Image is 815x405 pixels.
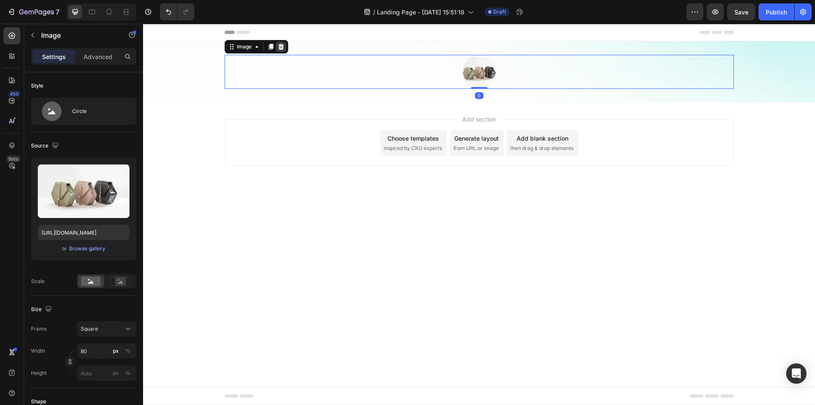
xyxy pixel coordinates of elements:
img: image_demo.jpg [319,31,353,65]
span: Landing Page - [DATE] 15:51:18 [377,8,464,17]
div: Scale [31,278,45,285]
div: px [113,369,119,377]
div: % [125,347,130,355]
p: 7 [56,7,59,17]
p: Advanced [84,52,112,61]
div: Size [31,304,53,315]
div: Beta [6,156,20,162]
button: px [123,346,133,356]
label: Height [31,369,47,377]
p: Settings [42,52,66,61]
div: px [113,347,119,355]
span: Save [734,8,748,16]
span: Draft [493,8,506,16]
div: Circle [72,102,124,121]
div: 450 [8,91,20,97]
input: https://example.com/image.jpg [38,225,129,240]
span: Add section [316,91,356,100]
button: Publish [759,3,794,20]
div: Undo/Redo [160,3,194,20]
div: Choose templates [244,110,296,119]
div: Style [31,82,43,90]
label: Width [31,347,45,355]
span: Square [81,325,98,333]
input: px% [77,365,136,381]
span: or [62,244,67,254]
button: Browse gallery [69,244,106,253]
label: Frame [31,325,47,333]
div: Add blank section [374,110,425,119]
div: Open Intercom Messenger [786,363,807,384]
input: px% [77,343,136,359]
div: Source [31,140,60,152]
div: Browse gallery [69,245,105,252]
button: % [111,368,121,378]
div: Publish [766,8,787,17]
div: Generate layout [311,110,356,119]
span: then drag & drop elements [367,121,430,128]
span: / [373,8,375,17]
div: Image [92,19,110,27]
button: px [123,368,133,378]
span: from URL or image [310,121,356,128]
iframe: Design area [143,24,815,405]
div: % [125,369,130,377]
button: Square [77,321,136,337]
p: Image [41,30,113,40]
img: preview-image [38,164,129,218]
button: % [111,346,121,356]
button: Save [727,3,755,20]
span: inspired by CRO experts [241,121,299,128]
div: 0 [332,68,340,75]
button: 7 [3,3,63,20]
